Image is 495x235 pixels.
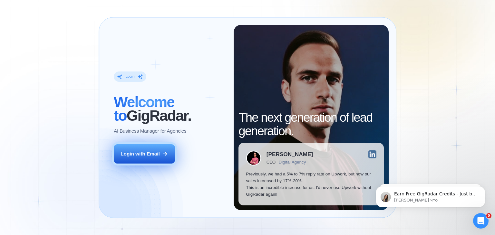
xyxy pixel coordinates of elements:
p: AI Business Manager for Agencies [114,127,186,134]
span: Welcome to [114,94,174,124]
iframe: Intercom notifications сообщение [366,173,495,218]
div: Login with Email [121,150,160,157]
iframe: Intercom live chat [473,213,489,229]
p: Previously, we had a 5% to 7% reply rate on Upwork, but now our sales increased by 17%-20%. This ... [246,171,376,198]
div: CEO [267,160,276,164]
span: 5 [486,213,491,218]
button: Login with Email [114,144,175,164]
div: Digital Agency [279,160,306,164]
div: Login [125,74,134,79]
h2: The next generation of lead generation. [238,111,384,138]
h2: ‍ GigRadar. [114,95,226,122]
div: [PERSON_NAME] [267,152,313,157]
